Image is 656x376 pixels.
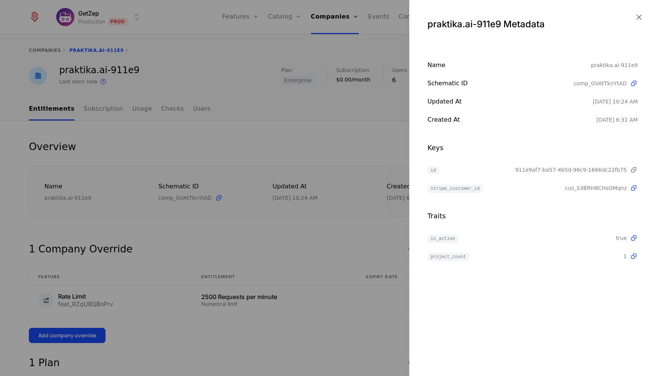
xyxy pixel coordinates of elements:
div: 4/1/25, 6:31 AM [596,116,638,124]
div: Updated at [427,97,593,106]
span: cus_S3BRH8CHsGMqnz [565,184,627,192]
span: stripe_customer_id [427,185,483,193]
div: Name [427,61,591,70]
div: Created at [427,115,596,124]
span: project_count [427,253,469,261]
span: 1 [623,252,627,260]
span: id [427,166,439,175]
span: 911e9af7-ba57-4b5d-96c9-1666dc22fb75 [515,166,627,174]
div: praktika.ai-911e9 [591,61,638,70]
div: Keys [427,143,638,153]
div: praktika.ai-911e9 Metadata [427,18,638,30]
div: Traits [427,211,638,221]
div: 7/11/25, 10:24 AM [593,98,638,105]
div: Schematic ID [427,79,574,88]
span: comp_GVAtTknYtAD [574,80,627,87]
span: is_active [427,235,458,243]
span: true [616,234,627,242]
